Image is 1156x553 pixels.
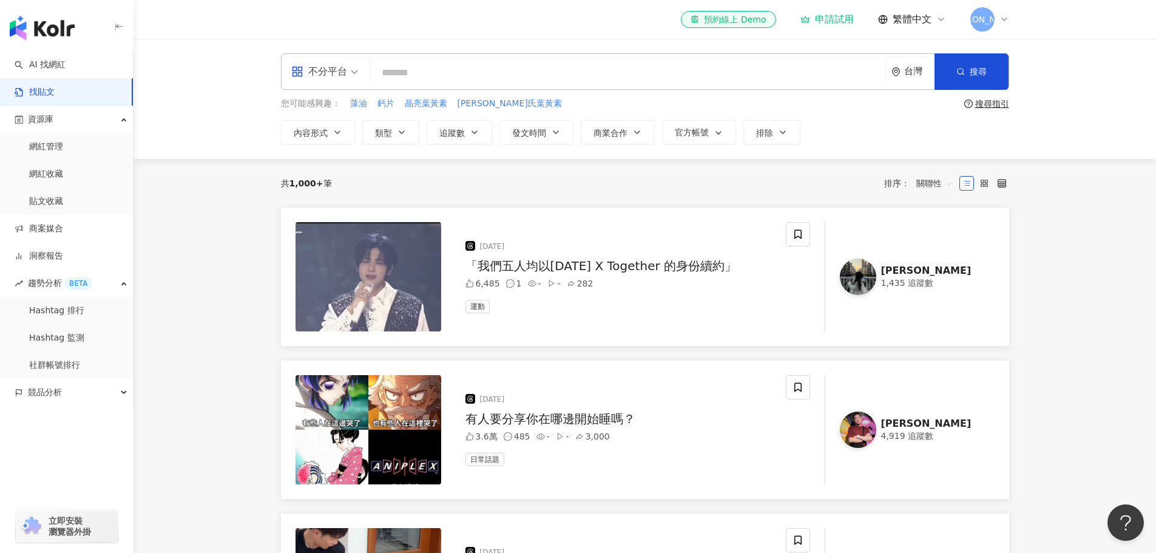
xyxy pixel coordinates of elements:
[296,375,456,484] div: post-image
[528,279,541,288] div: -
[662,120,736,144] button: 官方帳號
[281,178,332,188] div: 共 筆
[743,120,800,144] button: 排除
[825,222,995,331] a: KOL Avatar[PERSON_NAME]1,435 追蹤數
[15,223,63,235] a: 商案媒合
[291,66,303,78] span: appstore
[49,515,91,537] span: 立即安裝 瀏覽器外掛
[504,432,530,441] div: 485
[904,66,935,76] div: 台灣
[465,410,776,427] div: 有人要分享你在哪邊開始睡嗎？
[970,67,987,76] span: 搜尋
[480,395,505,405] div: [DATE]
[547,279,561,288] div: -
[975,99,1009,109] div: 搜尋指引
[465,300,490,313] span: 運動
[800,13,854,25] a: 申請試用
[28,270,92,297] span: 趨勢分析
[64,277,92,290] div: BETA
[296,222,441,331] img: post-image
[457,97,563,110] button: [PERSON_NAME]氏葉黃素
[29,359,80,371] a: 社群帳號排行
[499,120,573,144] button: 發文時間
[756,128,773,138] span: 排除
[296,375,441,484] img: post-image
[458,98,562,110] span: [PERSON_NAME]氏葉黃素
[350,98,367,110] span: 藻油
[28,106,53,133] span: 資源庫
[581,120,655,144] button: 商業合作
[15,86,55,98] a: 找貼文
[881,264,980,277] div: [PERSON_NAME]
[504,432,512,441] span: message
[465,279,500,288] div: 6,485
[1107,504,1144,541] iframe: Help Scout Beacon - Open
[480,242,505,252] div: [DATE]
[465,453,504,466] span: 日常話題
[567,279,593,288] div: 282
[506,279,515,288] span: message
[556,432,569,441] div: -
[405,98,447,110] span: 晶亮葉黃素
[375,128,392,138] span: 類型
[681,11,776,28] a: 預約線上 Demo
[881,417,980,430] div: [PERSON_NAME]
[10,16,75,40] img: logo
[15,279,23,288] span: rise
[840,412,876,448] img: KOL Avatar
[281,98,340,110] span: 您可能感興趣：
[350,97,368,110] button: 藻油
[528,279,536,288] span: eye
[536,432,550,441] div: -
[28,379,62,406] span: 競品分析
[465,432,474,441] span: like
[593,128,627,138] span: 商業合作
[825,375,995,484] a: KOL Avatar[PERSON_NAME]4,919 追蹤數
[294,128,328,138] span: 內容形式
[893,13,931,26] span: 繁體中文
[439,128,465,138] span: 追蹤數
[296,222,456,331] div: post-image
[404,97,448,110] button: 晶亮葉黃素
[506,279,522,288] div: 1
[512,128,546,138] span: 發文時間
[377,98,394,110] span: 鈣片
[691,13,766,25] div: 預約線上 Demo
[362,120,419,144] button: 類型
[465,432,498,441] div: 3.6萬
[29,332,84,344] a: Hashtag 監測
[29,168,63,180] a: 網紅收藏
[935,53,1009,90] button: 搜尋
[840,259,876,295] img: KOL Avatar
[16,510,118,543] a: chrome extension立即安裝 瀏覽器外掛
[465,279,474,288] span: like
[884,174,959,193] div: 排序：
[29,305,84,317] a: Hashtag 排行
[465,257,776,274] div: 「我們五人均以[DATE] X Together 的身份續約」
[29,195,63,208] a: 貼文收藏
[881,430,980,443] div: 4,919 追蹤數
[19,517,43,536] img: chrome extension
[281,120,355,144] button: 內容形式
[675,127,709,137] span: 官方帳號
[891,67,901,76] span: environment
[536,432,545,441] span: eye
[575,432,610,441] div: 3,000
[916,174,953,193] span: 關聯性
[15,250,63,262] a: 洞察報告
[29,141,63,153] a: 網紅管理
[947,13,1017,26] span: [PERSON_NAME]
[377,97,395,110] button: 鈣片
[427,120,492,144] button: 追蹤數
[964,100,973,108] span: question-circle
[881,277,980,290] div: 1,435 追蹤數
[15,59,66,71] a: searchAI 找網紅
[291,62,347,81] div: 不分平台
[289,178,323,188] span: 1,000+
